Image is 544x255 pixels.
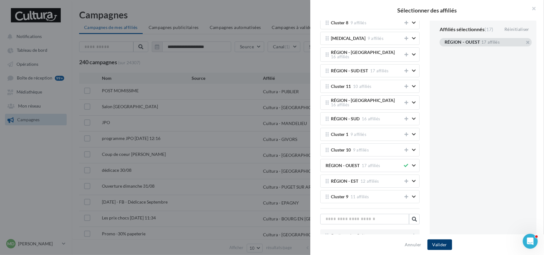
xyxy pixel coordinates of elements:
span: 16 affiliés [331,102,350,107]
span: 12 affiliés [360,179,379,184]
div: RÉGION - OUEST [445,40,480,46]
span: RÉGION - SUD [331,117,360,121]
span: 11 affiliés [351,194,369,199]
span: 16 affiliés [362,116,380,121]
span: [MEDICAL_DATA] [331,36,365,41]
span: 10 affiliés [353,84,372,89]
span: 9 affiliés [353,147,369,152]
button: Valider [427,239,452,250]
iframe: Intercom live chat [523,234,538,249]
span: 9 affiliés [351,20,366,25]
span: Cluster 8 [331,21,348,25]
span: Cluster 1 [331,132,348,137]
span: RÉGION - [GEOGRAPHIC_DATA] [331,98,395,103]
span: (17) [484,26,493,32]
span: Cluster 10 [331,148,351,152]
span: 17 affiliés [370,68,389,73]
span: 16 affiliés [331,54,350,59]
button: Annuler [402,241,424,248]
span: Cluster 11 [331,84,351,89]
span: 9 affiliés [351,132,366,137]
div: Affiliés sélectionnés [440,27,493,32]
span: RÉGION - EST [331,179,358,184]
span: RÉGION - SUD EST [331,69,368,73]
h2: Sélectionner des affiliés [320,7,534,13]
span: 9 affiliés [368,36,384,41]
div: 17 affiliés [481,40,500,44]
span: Gestionnaire Cultura [331,233,371,238]
span: Cluster 9 [331,195,348,199]
div: Réinitialiser [502,26,532,33]
span: RÉGION - [GEOGRAPHIC_DATA] [331,50,395,55]
span: RÉGION - OUEST [326,163,360,168]
span: 17 affiliés [362,163,380,168]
